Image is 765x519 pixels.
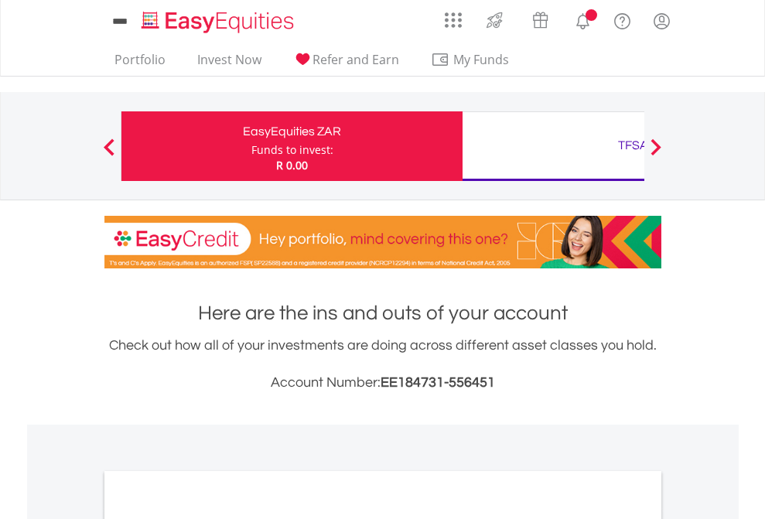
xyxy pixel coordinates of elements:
span: R 0.00 [276,158,308,172]
a: Refer and Earn [287,52,405,76]
span: Refer and Earn [312,51,399,68]
button: Previous [94,146,125,162]
h1: Here are the ins and outs of your account [104,299,661,327]
div: EasyEquities ZAR [131,121,453,142]
a: Portfolio [108,52,172,76]
a: Vouchers [517,4,563,32]
h3: Account Number: [104,372,661,394]
span: EE184731-556451 [381,375,495,390]
img: EasyCredit Promotion Banner [104,216,661,268]
button: Next [640,146,671,162]
a: AppsGrid [435,4,472,29]
img: grid-menu-icon.svg [445,12,462,29]
a: Invest Now [191,52,268,76]
span: My Funds [431,50,532,70]
img: vouchers-v2.svg [528,8,553,32]
img: EasyEquities_Logo.png [138,9,300,35]
a: My Profile [642,4,681,38]
div: Check out how all of your investments are doing across different asset classes you hold. [104,335,661,394]
a: Home page [135,4,300,35]
a: Notifications [563,4,603,35]
a: FAQ's and Support [603,4,642,35]
div: Funds to invest: [251,142,333,158]
img: thrive-v2.svg [482,8,507,32]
